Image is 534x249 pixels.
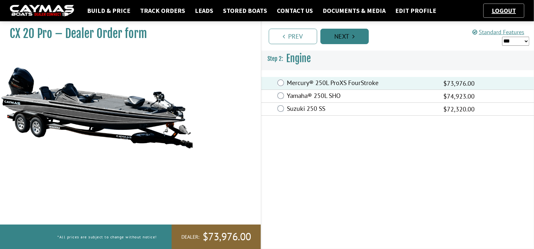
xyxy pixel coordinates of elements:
label: Mercury® 250L ProXS FourStroke [287,79,435,88]
p: *All prices are subject to change without notice! [57,232,157,242]
span: Dealer: [181,234,199,240]
a: Track Orders [137,6,188,15]
a: Standard Features [472,28,524,36]
span: $74,923.00 [443,91,475,101]
a: Build & Price [84,6,134,15]
img: caymas-dealer-connect-2ed40d3bc7270c1d8d7ffb4b79bf05adc795679939227970def78ec6f6c03838.gif [10,5,74,17]
a: Logout [489,6,519,14]
a: Prev [269,29,317,44]
label: Suzuki 250 SS [287,105,435,114]
a: Edit Profile [392,6,439,15]
a: Dealer:$73,976.00 [172,225,261,249]
h1: CX 20 Pro – Dealer Order form [10,26,245,41]
a: Stored Boats [220,6,270,15]
span: $73,976.00 [443,79,475,88]
span: $73,976.00 [203,230,251,244]
a: Next [320,29,369,44]
a: Leads [192,6,217,15]
a: Documents & Media [319,6,389,15]
span: $72,320.00 [443,104,475,114]
a: Contact Us [274,6,316,15]
label: Yamaha® 250L SHO [287,92,435,101]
